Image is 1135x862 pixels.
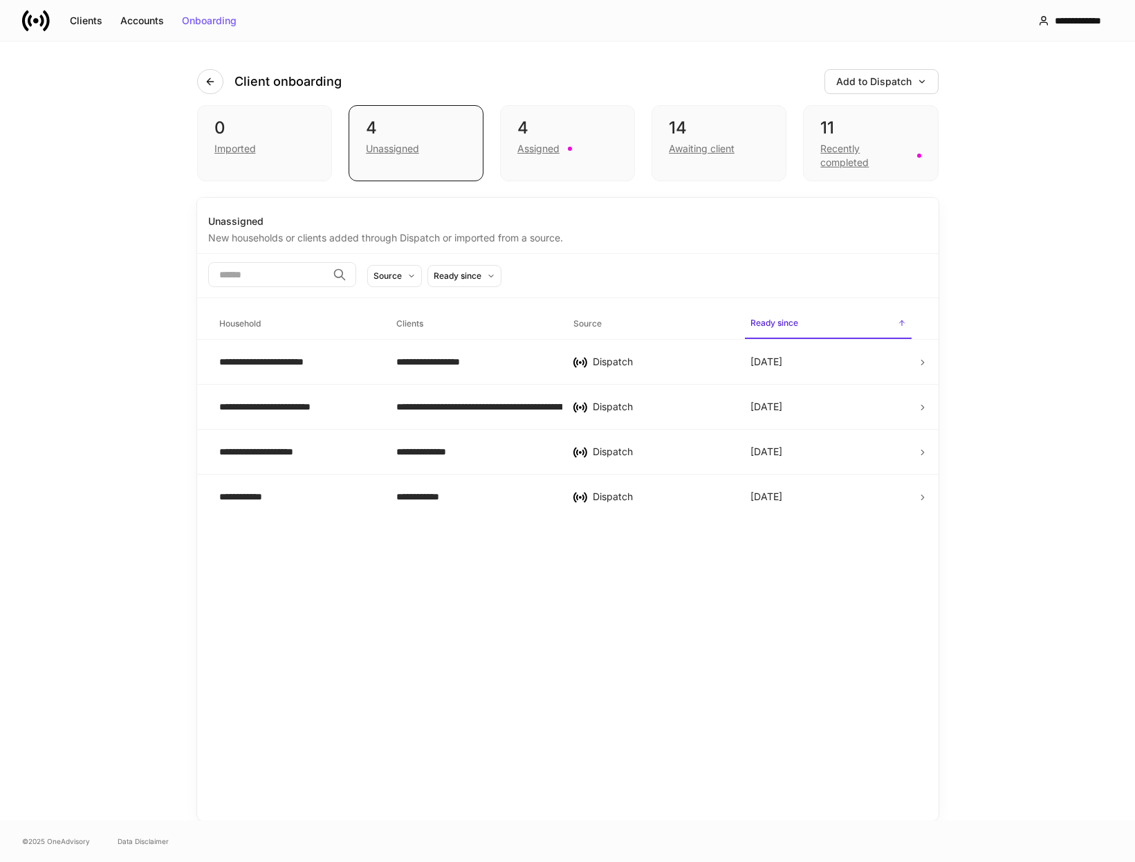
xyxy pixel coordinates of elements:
[391,310,557,338] span: Clients
[750,445,782,459] p: [DATE]
[118,836,169,847] a: Data Disclaimer
[500,105,635,181] div: 4Assigned
[22,836,90,847] span: © 2025 OneAdvisory
[367,265,422,287] button: Source
[803,105,938,181] div: 11Recently completed
[182,16,237,26] div: Onboarding
[745,309,911,339] span: Ready since
[366,142,419,156] div: Unassigned
[820,142,908,169] div: Recently completed
[208,228,928,245] div: New households or clients added through Dispatch or imported from a source.
[836,77,927,86] div: Add to Dispatch
[750,400,782,414] p: [DATE]
[120,16,164,26] div: Accounts
[593,355,728,369] div: Dispatch
[517,117,618,139] div: 4
[750,355,782,369] p: [DATE]
[593,490,728,504] div: Dispatch
[208,214,928,228] div: Unassigned
[824,69,939,94] button: Add to Dispatch
[111,10,173,32] button: Accounts
[434,269,481,282] div: Ready since
[70,16,102,26] div: Clients
[568,310,734,338] span: Source
[593,400,728,414] div: Dispatch
[750,316,798,329] h6: Ready since
[396,317,423,330] h6: Clients
[214,310,380,338] span: Household
[349,105,483,181] div: 4Unassigned
[669,142,735,156] div: Awaiting client
[820,117,921,139] div: 11
[669,117,769,139] div: 14
[214,117,315,139] div: 0
[593,445,728,459] div: Dispatch
[173,10,246,32] button: Onboarding
[61,10,111,32] button: Clients
[214,142,256,156] div: Imported
[427,265,501,287] button: Ready since
[750,490,782,504] p: [DATE]
[517,142,560,156] div: Assigned
[197,105,332,181] div: 0Imported
[373,269,402,282] div: Source
[234,73,342,90] h4: Client onboarding
[652,105,786,181] div: 14Awaiting client
[219,317,261,330] h6: Household
[366,117,466,139] div: 4
[573,317,602,330] h6: Source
